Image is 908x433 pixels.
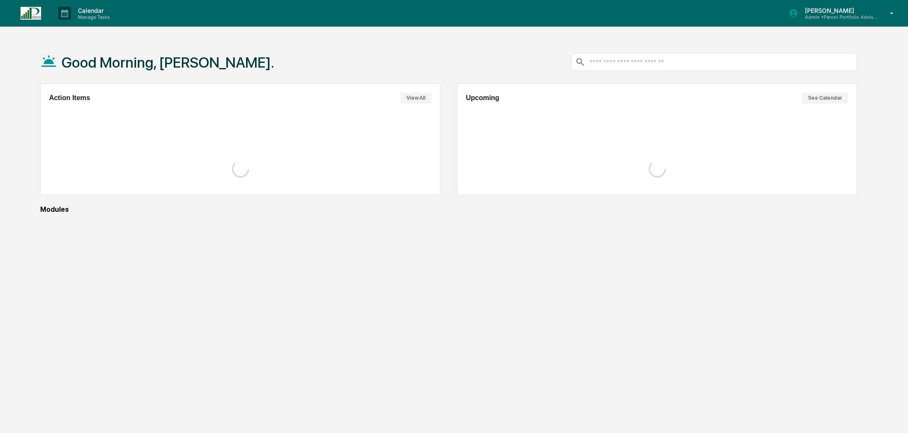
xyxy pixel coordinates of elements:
[40,205,858,214] div: Modules
[21,7,41,20] img: logo
[798,14,878,20] p: Admin • Peroni Portfolio Advisors
[798,7,878,14] p: [PERSON_NAME]
[401,92,431,104] button: View All
[62,54,274,71] h1: Good Morning, [PERSON_NAME].
[802,92,848,104] button: See Calendar
[71,14,114,20] p: Manage Tasks
[71,7,114,14] p: Calendar
[49,94,90,102] h2: Action Items
[466,94,499,102] h2: Upcoming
